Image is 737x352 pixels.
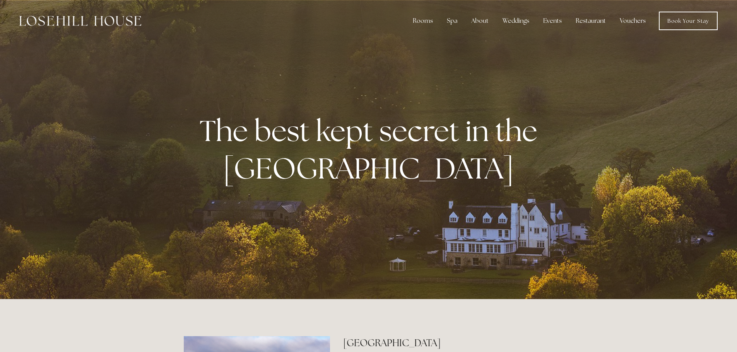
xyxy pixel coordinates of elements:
[569,13,612,29] div: Restaurant
[537,13,568,29] div: Events
[496,13,535,29] div: Weddings
[441,13,463,29] div: Spa
[200,112,544,187] strong: The best kept secret in the [GEOGRAPHIC_DATA]
[407,13,439,29] div: Rooms
[465,13,495,29] div: About
[19,16,141,26] img: Losehill House
[614,13,652,29] a: Vouchers
[659,12,718,30] a: Book Your Stay
[343,336,553,350] h2: [GEOGRAPHIC_DATA]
